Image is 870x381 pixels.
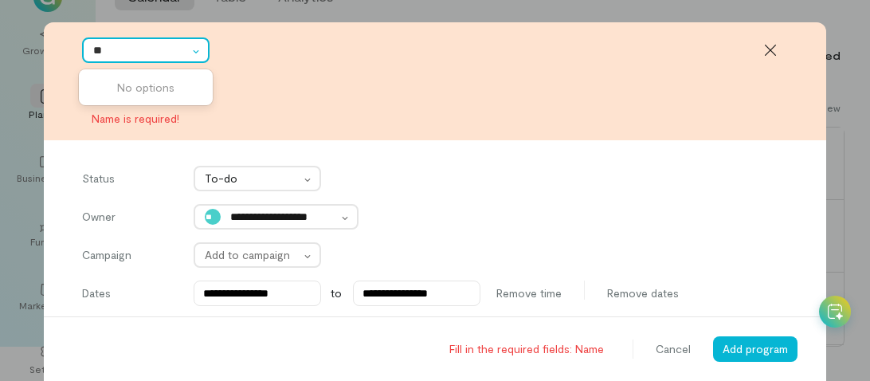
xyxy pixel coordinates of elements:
span: Remove time [496,285,562,301]
div: No options [82,73,210,102]
span: Add program [723,342,788,355]
label: Campaign [82,247,178,268]
button: Add program [713,336,797,362]
label: Status [82,171,178,191]
label: Owner [82,209,178,230]
span: Remove dates [607,285,679,301]
label: Dates [82,285,178,301]
div: Name is required! [82,110,789,127]
span: Cancel [656,341,691,357]
div: Fill in the required fields: Name [449,341,604,357]
span: to [331,285,342,301]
